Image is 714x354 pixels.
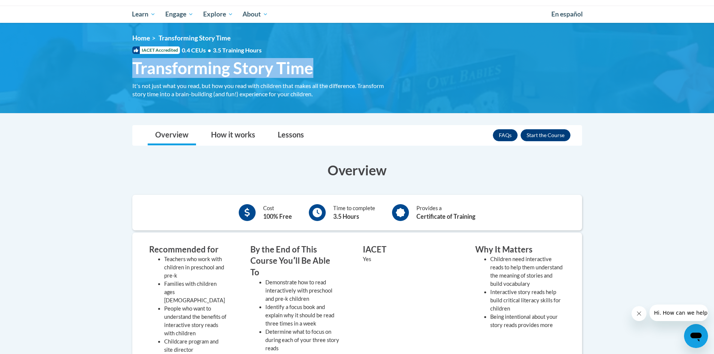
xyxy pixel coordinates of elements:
[416,213,475,220] b: Certificate of Training
[242,10,268,19] span: About
[4,5,61,11] span: Hi. How can we help?
[203,10,233,19] span: Explore
[160,6,198,23] a: Engage
[132,10,156,19] span: Learn
[270,125,311,145] a: Lessons
[164,280,228,305] li: Families with children ages [DEMOGRAPHIC_DATA]
[650,305,708,321] iframe: Message from company
[416,204,475,221] div: Provides a
[213,46,262,54] span: 3.5 Training Hours
[490,255,565,288] li: Children need interactive reads to help them understand the meaning of stories and build vocabulary
[164,338,228,354] li: Childcare program and site director
[521,129,570,141] button: Enroll
[250,244,340,278] h3: By the End of This Course Youʹll Be Able To
[204,125,263,145] a: How it works
[238,6,273,23] a: About
[265,278,340,303] li: Demonstrate how to read interactively with preschool and pre-k children
[165,10,193,19] span: Engage
[164,305,228,338] li: People who want to understand the benefits of interactive story reads with children
[333,204,375,221] div: Time to complete
[159,34,231,42] span: Transforming Story Time
[684,324,708,348] iframe: Button to launch messaging window
[148,125,196,145] a: Overview
[333,213,359,220] b: 3.5 Hours
[132,46,180,54] span: IACET Accredited
[363,256,371,262] value: Yes
[149,244,228,255] h3: Recommended for
[208,46,211,54] span: •
[132,58,313,78] span: Transforming Story Time
[198,6,238,23] a: Explore
[265,303,340,328] li: Identify a focus book and explain why it should be read three times in a week
[127,6,161,23] a: Learn
[265,328,340,353] li: Determine what to focus on during each of your three story reads
[363,244,453,255] h3: IACET
[132,82,391,98] div: It's not just what you read, but how you read with children that makes all the difference. Transf...
[493,129,518,141] a: FAQs
[164,255,228,280] li: Teachers who work with children in preschool and pre-k
[121,6,593,23] div: Main menu
[490,288,565,313] li: Interactive story reads help build critical literacy skills for children
[132,161,582,179] h3: Overview
[475,244,565,255] h3: Why It Matters
[263,204,292,221] div: Cost
[182,46,262,54] span: 0.4 CEUs
[546,6,588,22] a: En español
[632,306,647,321] iframe: Close message
[132,34,150,42] a: Home
[551,10,583,18] span: En español
[263,213,292,220] b: 100% Free
[490,313,565,329] li: Being intentional about your story reads provides more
